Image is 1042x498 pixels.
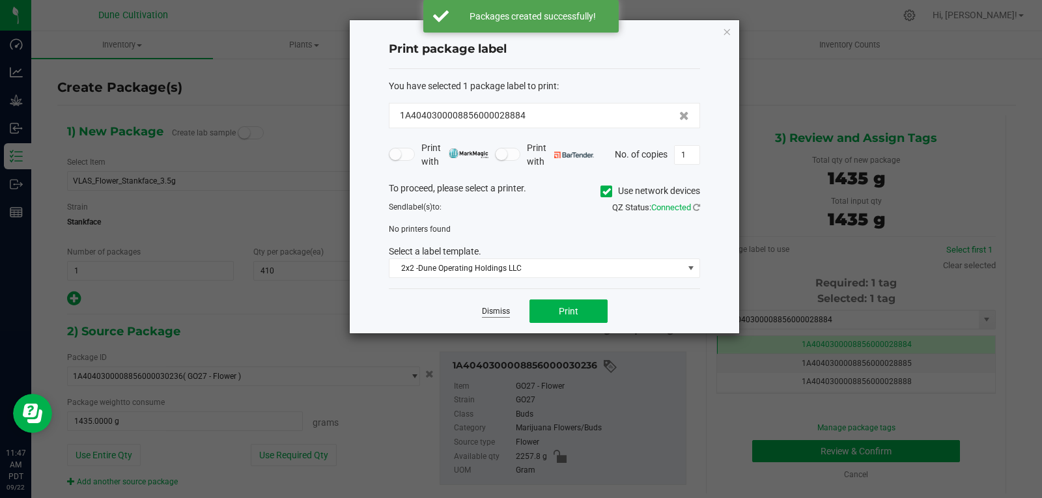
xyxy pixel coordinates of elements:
iframe: Resource center [13,394,52,433]
span: 2x2 -Dune Operating Holdings LLC [389,259,683,277]
span: Connected [651,202,691,212]
div: Packages created successfully! [456,10,609,23]
div: : [389,79,700,93]
button: Print [529,299,608,323]
span: No printers found [389,225,451,234]
img: bartender.png [554,152,594,158]
a: Dismiss [482,306,510,317]
span: You have selected 1 package label to print [389,81,557,91]
span: Send to: [389,202,442,212]
span: QZ Status: [612,202,700,212]
h4: Print package label [389,41,700,58]
span: label(s) [406,202,432,212]
span: Print with [421,141,488,169]
span: 1A4040300008856000028884 [400,109,526,122]
span: Print with [527,141,594,169]
span: Print [559,306,578,316]
div: To proceed, please select a printer. [379,182,710,201]
div: Select a label template. [379,245,710,258]
span: No. of copies [615,148,668,159]
label: Use network devices [600,184,700,198]
img: mark_magic_cybra.png [449,148,488,158]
